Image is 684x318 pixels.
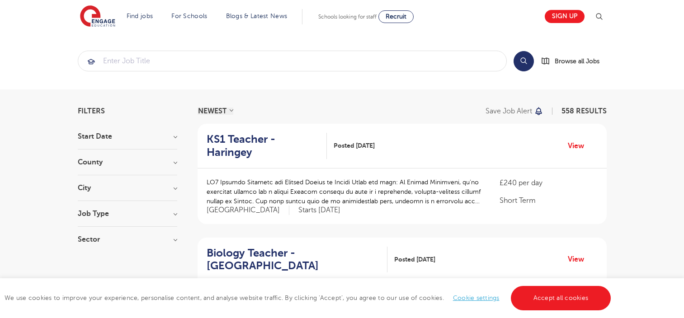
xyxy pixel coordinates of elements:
a: KS1 Teacher - Haringey [207,133,327,159]
h3: County [78,159,177,166]
span: Browse all Jobs [555,56,599,66]
p: Starts [DATE] [298,206,340,215]
p: LO7 Ipsumdo Sitametc adi Elitsed Doeius te Incidi Utlab etd magn: Al Enimad Minimveni, qu’no exer... [207,178,482,206]
span: [GEOGRAPHIC_DATA] [207,206,289,215]
span: 558 RESULTS [561,107,607,115]
a: Find jobs [127,13,153,19]
a: Cookie settings [453,295,500,301]
a: View [568,253,591,265]
h2: Biology Teacher - [GEOGRAPHIC_DATA] [207,247,380,273]
span: Posted [DATE] [334,141,375,150]
p: Save job alert [486,108,532,115]
p: Short Term [500,195,597,206]
h3: City [78,184,177,192]
h2: KS1 Teacher - Haringey [207,133,320,159]
a: Sign up [545,10,585,23]
p: £240 per day [500,178,597,188]
a: For Schools [171,13,207,19]
a: Biology Teacher - [GEOGRAPHIC_DATA] [207,247,387,273]
a: Browse all Jobs [541,56,607,66]
a: Accept all cookies [511,286,611,310]
button: Search [514,51,534,71]
a: Recruit [378,10,414,23]
h3: Job Type [78,210,177,217]
span: We use cookies to improve your experience, personalise content, and analyse website traffic. By c... [5,295,613,301]
span: Recruit [386,13,406,20]
a: View [568,140,591,152]
h3: Sector [78,236,177,243]
span: Filters [78,108,105,115]
button: Save job alert [486,108,544,115]
span: Posted [DATE] [394,255,435,264]
span: Schools looking for staff [318,14,377,20]
h3: Start Date [78,133,177,140]
input: Submit [78,51,506,71]
a: Blogs & Latest News [226,13,288,19]
img: Engage Education [80,5,115,28]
